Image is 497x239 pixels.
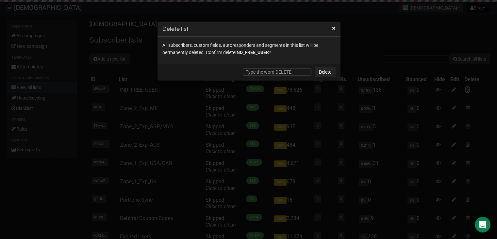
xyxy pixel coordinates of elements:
[315,67,336,77] a: Delete
[162,42,336,56] p: All subscribers, custom fields, autoresponders and segments in this list will be permanently dele...
[243,68,311,76] input: Type the word DELETE
[162,25,336,33] h3: Delete list
[475,217,490,232] div: Open Intercom Messenger
[332,25,336,31] button: ×
[235,50,269,55] span: IND_FREE_USER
